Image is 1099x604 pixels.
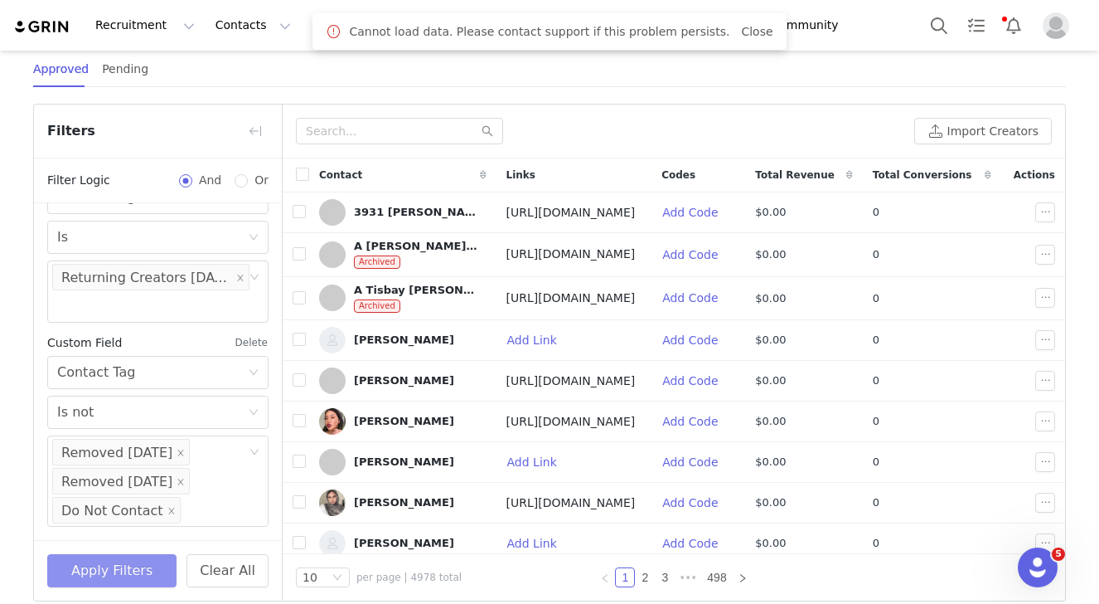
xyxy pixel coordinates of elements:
span: $0.00 [755,413,786,430]
span: 0 [873,246,879,263]
span: And [192,172,228,189]
li: Removed Sept 2025 [52,468,190,494]
button: Add Link [506,327,570,353]
input: Search... [296,118,503,144]
span: 0 [873,373,879,389]
span: $0.00 [755,535,786,552]
span: per page | 4978 total [356,570,462,585]
div: 10 [303,568,317,587]
button: Add Code [661,241,731,268]
span: $0.00 [755,246,786,263]
img: 227e4d6c-1767-4b5a-9db4-9ffff3622bd5--s.jpg [319,530,346,557]
span: Filters [47,121,95,141]
i: icon: close [177,449,185,459]
li: 1 [615,567,635,587]
span: Archived [354,256,400,269]
span: Contact [319,168,362,183]
i: icon: search [482,125,493,137]
div: [PERSON_NAME] [354,415,454,428]
span: $0.00 [755,454,786,470]
button: Reporting [591,7,694,44]
span: 0 [873,454,879,470]
div: [PERSON_NAME] [354,537,454,550]
button: Delete [235,329,269,356]
button: Add Link [506,530,570,557]
i: icon: close [177,478,185,488]
div: A Tisbay [PERSON_NAME] VE13002 [354,284,478,297]
button: Add Code [661,199,731,226]
li: Previous Page [595,567,615,587]
button: Add Code [661,408,731,435]
div: Is [57,222,68,253]
div: Removed [DATE] [61,469,172,495]
button: Search [921,7,957,44]
li: Next Page [733,567,753,587]
span: Custom Field [47,334,122,352]
div: [PERSON_NAME] [354,496,454,509]
div: Contact Tag [57,357,135,388]
button: Content [500,7,590,44]
span: $0.00 [755,373,786,389]
span: 0 [873,332,879,348]
a: 1 [616,568,634,587]
img: placeholder-profile.jpg [1043,12,1069,39]
span: Cannot load data. Please contact support if this problem persists. [349,23,729,41]
i: icon: close [167,507,176,517]
div: Actions [1001,161,1066,189]
i: icon: down [332,572,342,584]
button: Add Code [661,327,731,353]
span: Filter Logic [47,172,110,189]
span: $0.00 [755,204,786,221]
span: Or [248,172,269,189]
i: icon: right [738,573,748,583]
div: Returning Creators [DATE] [61,265,232,291]
span: 0 [873,535,879,552]
div: [PERSON_NAME] [354,455,454,469]
button: Add Link [506,449,570,475]
button: Add Code [661,285,731,311]
span: 0 [873,204,879,221]
button: Messages [302,7,404,44]
a: Tasks [958,7,995,44]
iframe: Intercom live chat [1018,548,1058,587]
i: icon: down [249,232,259,244]
li: Returning Creators 7.28.25 [52,264,249,290]
li: 2 [635,567,655,587]
span: $0.00 [755,332,786,348]
i: icon: left [600,573,610,583]
button: Add Code [661,490,731,516]
li: Do Not Contact [52,497,181,524]
span: 0 [873,494,879,511]
i: icon: close [236,274,244,284]
div: 3931 [PERSON_NAME] Zophya [PERSON_NAME] [354,206,478,219]
span: Total Revenue [755,168,835,183]
span: 5 [1052,548,1065,561]
span: [URL][DOMAIN_NAME] [506,415,636,428]
li: 3 [655,567,675,587]
div: Approved [33,51,89,88]
span: [URL][DOMAIN_NAME] [506,206,636,219]
div: [PERSON_NAME] [354,374,454,387]
img: c4a4a990-cf50-4728-83ec-a6c037f13046.jpg [319,408,346,435]
button: Notifications [995,7,1032,44]
li: 498 [701,567,732,587]
div: Do Not Contact [61,498,163,524]
div: A [PERSON_NAME] VE12822 [354,240,478,253]
button: Profile [1033,12,1086,39]
span: [URL][DOMAIN_NAME] [506,496,636,509]
span: 0 [873,290,879,307]
li: Removed Aug 2025 [52,439,190,465]
a: 2 [636,568,654,587]
div: [PERSON_NAME] [354,334,454,347]
span: $0.00 [755,494,786,511]
button: Add Code [661,368,731,394]
a: Community [762,7,856,44]
div: Is not [57,397,94,428]
div: Removed [DATE] [61,440,172,466]
a: 498 [702,568,731,587]
span: Links [506,168,535,183]
button: Apply Filters [47,554,177,587]
div: Pending [102,51,148,88]
img: grin logo [13,19,71,35]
